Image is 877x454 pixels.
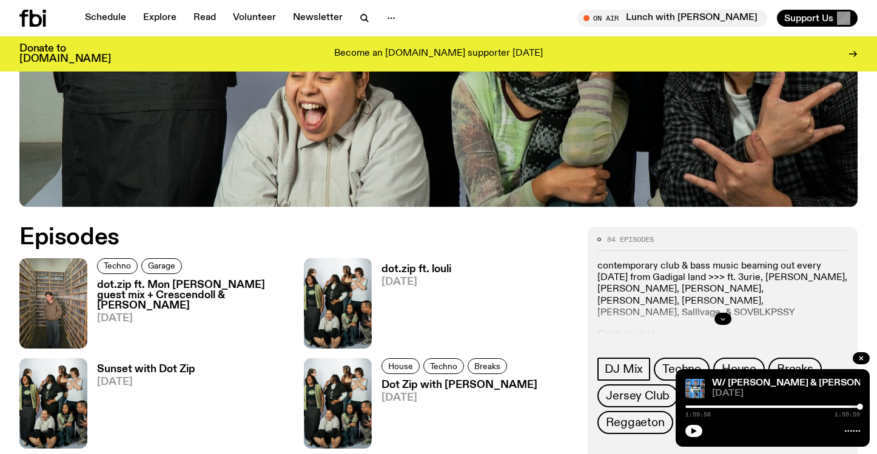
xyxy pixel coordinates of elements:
button: Support Us [777,10,858,27]
span: [DATE] [381,393,537,403]
a: Volunteer [226,10,283,27]
a: Newsletter [286,10,350,27]
button: On AirLunch with [PERSON_NAME] [577,10,767,27]
span: Support Us [784,13,833,24]
span: [DATE] [381,277,451,287]
a: DJ Mix [597,358,650,381]
a: Garage [141,258,182,274]
a: Jersey Club [597,384,678,407]
span: Jersey Club [606,389,670,402]
span: Breaks [474,361,500,370]
a: Reggaeton [597,411,673,434]
span: [DATE] [97,313,289,324]
h3: Dot Zip with [PERSON_NAME] [381,380,537,390]
a: House [381,358,420,374]
span: Garage [148,261,175,270]
span: Techno [430,361,457,370]
a: dot.zip ft. louli[DATE] [372,264,451,349]
span: Techno [662,362,701,376]
p: contemporary club & bass music beaming out every [DATE] from Gadigal land >>> ft. 3urie, [PERSON_... [597,261,848,319]
span: 1:59:56 [685,412,711,418]
h3: dot.zip ft. Mon [PERSON_NAME] guest mix + Crescendoll & [PERSON_NAME] [97,280,289,311]
h3: Donate to [DOMAIN_NAME] [19,44,111,64]
span: [DATE] [712,389,860,398]
a: Breaks [768,358,822,381]
span: 84 episodes [607,236,654,243]
span: [DATE] [97,377,195,387]
a: Sunset with Dot Zip[DATE] [87,364,195,449]
a: Breaks [468,358,507,374]
a: Dot Zip with [PERSON_NAME][DATE] [372,380,537,449]
a: Schedule [78,10,133,27]
span: 1:59:59 [835,412,860,418]
h2: Episodes [19,227,573,249]
span: Breaks [777,362,813,376]
span: House [388,361,413,370]
span: Techno [104,261,131,270]
h3: Sunset with Dot Zip [97,364,195,375]
a: Techno [97,258,138,274]
a: Techno [423,358,464,374]
a: dot.zip ft. Mon [PERSON_NAME] guest mix + Crescendoll & [PERSON_NAME][DATE] [87,280,289,349]
a: Techno [654,358,710,381]
a: House [713,358,765,381]
h3: dot.zip ft. louli [381,264,451,275]
p: Become an [DOMAIN_NAME] supporter [DATE] [334,48,543,59]
a: Read [186,10,223,27]
a: Explore [136,10,184,27]
span: Reggaeton [606,416,664,429]
span: House [722,362,756,376]
span: DJ Mix [605,362,643,376]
